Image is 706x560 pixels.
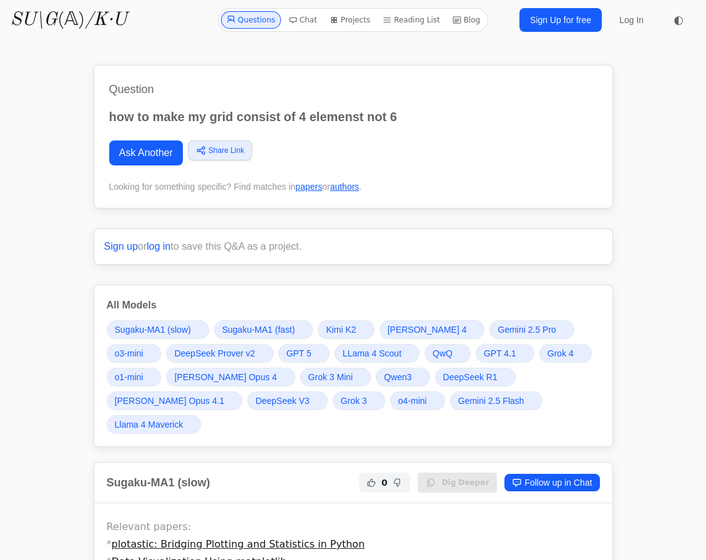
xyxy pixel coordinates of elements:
p: how to make my grid consist of 4 elemenst not 6 [109,108,597,125]
a: Grok 3 Mini [300,368,371,386]
a: Grok 4 [539,344,592,363]
span: [PERSON_NAME] Opus 4 [174,371,277,383]
span: DeepSeek Prover v2 [174,347,255,360]
span: QwQ [433,347,453,360]
p: or to save this Q&A as a project. [104,239,602,254]
button: ◐ [666,7,691,32]
span: o3-mini [115,347,144,360]
span: Llama 4 Maverick [115,418,184,431]
span: Kimi K2 [326,323,356,336]
a: GPT 5 [278,344,330,363]
a: Llama 4 Maverick [107,415,202,434]
a: Sign up [104,241,138,252]
button: Helpful [364,475,379,490]
a: plotastic: Bridging Plotting and Statistics in Python [112,538,365,550]
a: DeepSeek R1 [435,368,516,386]
a: o1-mini [107,368,162,386]
a: Chat [283,11,322,29]
button: Not Helpful [390,475,405,490]
a: [PERSON_NAME] Opus 4 [166,368,295,386]
span: DeepSeek V3 [255,395,309,407]
a: Follow up in Chat [504,474,599,491]
span: o1-mini [115,371,144,383]
h1: Question [109,81,597,98]
span: GPT 4.1 [484,347,516,360]
a: o4-mini [390,391,445,410]
a: Grok 3 [333,391,385,410]
a: log in [147,241,170,252]
a: Projects [325,11,375,29]
span: DeepSeek R1 [443,371,498,383]
span: LLama 4 Scout [343,347,401,360]
a: Blog [448,11,486,29]
a: [PERSON_NAME] 4 [380,320,485,339]
span: [PERSON_NAME] Opus 4.1 [115,395,225,407]
a: Gemini 2.5 Flash [450,391,542,410]
a: papers [295,182,322,192]
a: GPT 4.1 [476,344,534,363]
a: Sign Up for free [519,8,602,32]
a: Sugaku-MA1 (fast) [214,320,313,339]
a: Questions [221,11,281,29]
a: Qwen3 [376,368,429,386]
h2: Sugaku-MA1 (slow) [107,474,210,491]
span: Qwen3 [384,371,411,383]
span: ◐ [674,14,684,26]
a: QwQ [424,344,471,363]
span: GPT 5 [287,347,311,360]
span: o4-mini [398,395,427,407]
a: Reading List [378,11,445,29]
a: o3-mini [107,344,162,363]
span: Share Link [208,145,244,156]
a: authors [330,182,360,192]
h3: All Models [107,298,600,313]
a: Sugaku-MA1 (slow) [107,320,209,339]
span: Gemini 2.5 Flash [458,395,524,407]
a: DeepSeek Prover v2 [166,344,273,363]
span: Grok 3 Mini [308,371,353,383]
i: /K·U [85,11,127,29]
a: [PERSON_NAME] Opus 4.1 [107,391,243,410]
span: Gemini 2.5 Pro [498,323,556,336]
i: SU\G [10,11,57,29]
a: DeepSeek V3 [247,391,327,410]
span: Grok 3 [341,395,367,407]
span: Sugaku-MA1 (fast) [222,323,295,336]
span: 0 [381,476,388,489]
a: LLama 4 Scout [335,344,419,363]
a: Ask Another [109,140,183,165]
a: Log In [612,9,651,31]
span: Sugaku-MA1 (slow) [115,323,191,336]
div: Looking for something specific? Find matches in or . [109,180,597,193]
a: SU\G(𝔸)/K·U [10,9,127,31]
span: [PERSON_NAME] 4 [388,323,467,336]
span: Grok 4 [547,347,574,360]
a: Gemini 2.5 Pro [489,320,574,339]
a: Kimi K2 [318,320,374,339]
